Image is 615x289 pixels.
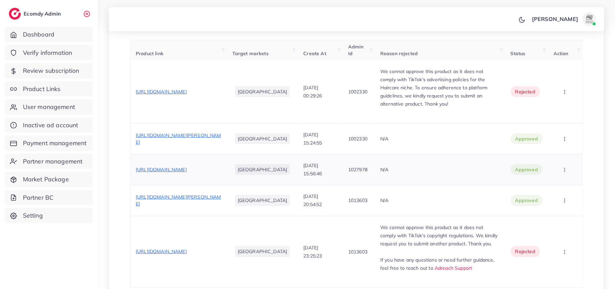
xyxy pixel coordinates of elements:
[515,248,535,255] span: rejected
[303,131,337,147] p: [DATE] 15:24:55
[380,50,418,57] span: Reason rejected
[5,45,93,61] a: Verify information
[23,66,79,75] span: Review subscription
[515,88,535,95] span: rejected
[435,265,472,271] a: Adreach Support
[23,157,83,166] span: Partner management
[136,248,187,254] span: [URL][DOMAIN_NAME]
[23,103,75,111] span: User management
[23,193,54,202] span: Partner BC
[303,84,337,100] p: [DATE] 00:29:26
[380,257,494,271] span: If you have any questions or need further guidance, feel free to reach out to
[5,27,93,42] a: Dashboard
[9,8,21,20] img: logo
[23,211,43,220] span: Setting
[380,166,388,173] span: N/A
[303,244,337,260] p: [DATE] 23:25:23
[5,208,93,223] a: Setting
[348,165,367,174] p: 1027978
[5,190,93,205] a: Partner BC
[235,246,290,257] li: [GEOGRAPHIC_DATA]
[5,99,93,115] a: User management
[348,44,364,57] span: Admin Id
[380,68,488,107] span: We cannot approve this product as it does not comply with TikTok's advertising policies for the H...
[380,224,497,247] span: We cannot approve this product as it does not comply with TikTok's copyright regulations. We kind...
[23,85,61,93] span: Product Links
[515,166,538,173] span: approved
[235,195,290,206] li: [GEOGRAPHIC_DATA]
[23,139,87,148] span: Payment management
[23,121,78,130] span: Inactive ad account
[515,135,538,142] span: approved
[23,175,69,184] span: Market Package
[24,10,62,17] h2: Ecomdy Admin
[136,166,187,173] span: [URL][DOMAIN_NAME]
[136,132,221,145] span: [URL][DOMAIN_NAME][PERSON_NAME]
[348,248,367,256] p: 1013603
[528,12,599,26] a: [PERSON_NAME]avatar
[5,172,93,187] a: Market Package
[348,88,367,96] p: 1002330
[554,50,568,57] span: Action
[23,48,72,57] span: Verify information
[5,117,93,133] a: Inactive ad account
[136,194,221,207] span: [URL][DOMAIN_NAME][PERSON_NAME]
[136,89,187,95] span: [URL][DOMAIN_NAME]
[5,154,93,169] a: Partner management
[348,135,367,143] p: 1002330
[23,30,54,39] span: Dashboard
[235,133,290,144] li: [GEOGRAPHIC_DATA]
[5,63,93,79] a: Review subscription
[583,12,596,26] img: avatar
[511,50,526,57] span: Status
[380,136,388,142] span: N/A
[532,15,578,23] p: [PERSON_NAME]
[9,8,62,20] a: logoEcomdy Admin
[232,50,268,57] span: Target markets
[303,161,337,178] p: [DATE] 15:56:46
[380,197,388,203] span: N/A
[136,50,163,57] span: Product link
[303,50,326,57] span: Create At
[5,81,93,97] a: Product Links
[348,196,367,204] p: 1013603
[235,164,290,175] li: [GEOGRAPHIC_DATA]
[515,197,538,204] span: approved
[235,86,290,97] li: [GEOGRAPHIC_DATA]
[303,192,337,208] p: [DATE] 20:54:52
[5,135,93,151] a: Payment management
